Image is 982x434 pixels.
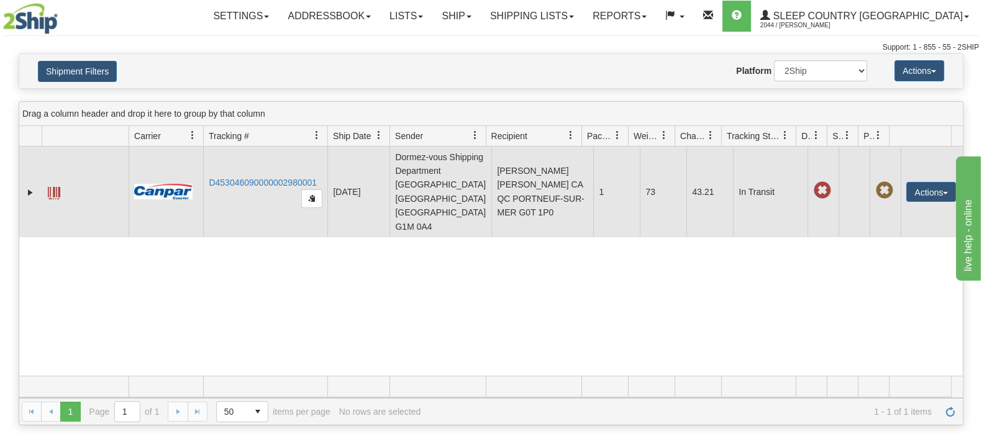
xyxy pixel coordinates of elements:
a: Label [48,181,60,201]
span: Page 1 [60,402,80,422]
span: 1 - 1 of 1 items [429,407,932,417]
button: Actions [894,60,944,81]
a: Pickup Status filter column settings [868,125,889,146]
a: Shipment Issues filter column settings [837,125,858,146]
a: Expand [24,186,37,199]
a: Addressbook [278,1,380,32]
a: Settings [204,1,278,32]
span: Ship Date [333,130,371,142]
a: Tracking # filter column settings [306,125,327,146]
span: Late [813,182,830,199]
a: Refresh [940,402,960,422]
td: Dormez-vous Shipping Department [GEOGRAPHIC_DATA] [GEOGRAPHIC_DATA] [GEOGRAPHIC_DATA] G1M 0A4 [389,147,491,237]
button: Copy to clipboard [301,189,322,208]
span: Recipient [491,130,527,142]
a: Tracking Status filter column settings [775,125,796,146]
span: Carrier [134,130,161,142]
div: No rows are selected [339,407,421,417]
span: Shipment Issues [832,130,843,142]
span: Page sizes drop down [216,401,268,422]
a: Sleep Country [GEOGRAPHIC_DATA] 2044 / [PERSON_NAME] [751,1,978,32]
input: Page 1 [115,402,140,422]
span: Packages [587,130,613,142]
span: Sleep Country [GEOGRAPHIC_DATA] [770,11,963,21]
button: Shipment Filters [38,61,117,82]
div: live help - online [9,7,115,22]
a: Ship Date filter column settings [368,125,389,146]
label: Platform [736,65,771,77]
span: select [248,402,268,422]
td: 1 [593,147,640,237]
span: Page of 1 [89,401,160,422]
td: 43.21 [686,147,733,237]
a: Reports [583,1,656,32]
a: Shipping lists [481,1,583,32]
img: logo2044.jpg [3,3,58,34]
a: D453046090000002980001 [209,178,317,188]
span: Delivery Status [801,130,812,142]
a: Lists [380,1,432,32]
span: Charge [680,130,706,142]
td: [PERSON_NAME] [PERSON_NAME] CA QC PORTNEUF-SUR-MER G0T 1P0 [491,147,593,237]
a: Carrier filter column settings [182,125,203,146]
span: Pickup Not Assigned [875,182,893,199]
span: 50 [224,405,240,418]
span: Weight [634,130,660,142]
span: Pickup Status [863,130,874,142]
td: 73 [640,147,686,237]
a: Sender filter column settings [465,125,486,146]
span: Tracking Status [727,130,781,142]
span: 2044 / [PERSON_NAME] [760,19,853,32]
a: Weight filter column settings [653,125,675,146]
span: Tracking # [209,130,249,142]
img: 14 - Canpar [134,184,193,199]
a: Ship [432,1,480,32]
span: Sender [395,130,423,142]
div: grid grouping header [19,102,963,126]
td: In Transit [733,147,807,237]
td: [DATE] [327,147,389,237]
span: items per page [216,401,330,422]
iframe: chat widget [953,153,981,280]
a: Delivery Status filter column settings [806,125,827,146]
button: Actions [906,182,956,202]
div: Support: 1 - 855 - 55 - 2SHIP [3,42,979,53]
a: Recipient filter column settings [560,125,581,146]
a: Packages filter column settings [607,125,628,146]
a: Charge filter column settings [700,125,721,146]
